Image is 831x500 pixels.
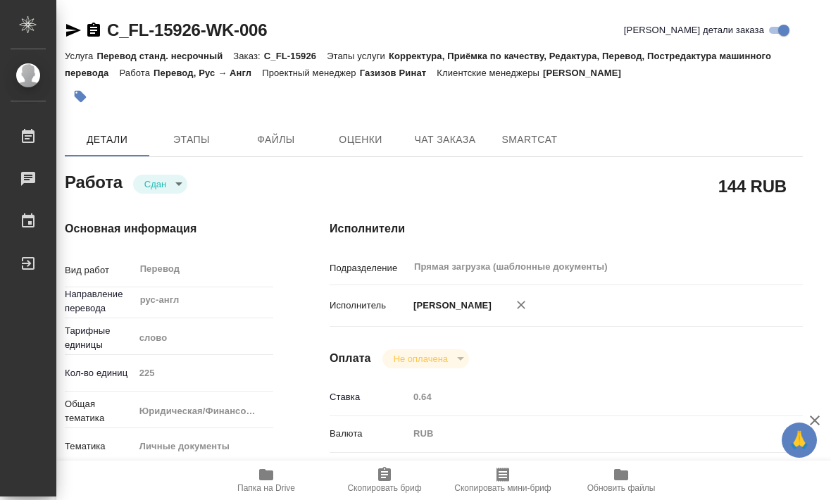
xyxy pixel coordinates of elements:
[408,299,492,313] p: [PERSON_NAME]
[624,23,764,37] span: [PERSON_NAME] детали заказа
[382,349,469,368] div: Сдан
[562,461,680,500] button: Обновить файлы
[65,22,82,39] button: Скопировать ссылку для ЯМессенджера
[587,483,656,493] span: Обновить файлы
[135,363,273,383] input: Пустое поле
[262,68,359,78] p: Проектный менеджер
[437,68,543,78] p: Клиентские менеджеры
[325,461,444,500] button: Скопировать бриф
[65,51,771,78] p: Корректура, Приёмка по качеству, Редактура, Перевод, Постредактура машинного перевода
[65,81,96,112] button: Добавить тэг
[782,423,817,458] button: 🙏
[327,131,394,149] span: Оценки
[330,350,371,367] h4: Оплата
[454,483,551,493] span: Скопировать мини-бриф
[330,390,408,404] p: Ставка
[264,51,327,61] p: C_FL-15926
[135,399,273,423] div: Юридическая/Финансовая
[718,174,787,198] h2: 144 RUB
[133,175,187,194] div: Сдан
[506,289,537,320] button: Удалить исполнителя
[389,353,452,365] button: Не оплачена
[330,220,803,237] h4: Исполнители
[330,299,408,313] p: Исполнитель
[73,131,141,149] span: Детали
[360,68,437,78] p: Газизов Ринат
[96,51,233,61] p: Перевод станд. несрочный
[330,261,408,275] p: Подразделение
[787,425,811,455] span: 🙏
[140,178,170,190] button: Сдан
[543,68,632,78] p: [PERSON_NAME]
[85,22,102,39] button: Скопировать ссылку
[158,131,225,149] span: Этапы
[107,20,267,39] a: C_FL-15926-WK-006
[496,131,563,149] span: SmartCat
[65,51,96,61] p: Услуга
[154,68,262,78] p: Перевод, Рус → Англ
[242,131,310,149] span: Файлы
[65,397,135,425] p: Общая тематика
[207,461,325,500] button: Папка на Drive
[135,435,273,458] div: Личные документы
[408,387,763,407] input: Пустое поле
[237,483,295,493] span: Папка на Drive
[135,326,273,350] div: слово
[411,131,479,149] span: Чат заказа
[408,422,763,446] div: RUB
[65,439,135,454] p: Тематика
[65,220,273,237] h4: Основная информация
[330,427,408,441] p: Валюта
[327,51,389,61] p: Этапы услуги
[65,366,135,380] p: Кол-во единиц
[444,461,562,500] button: Скопировать мини-бриф
[65,324,135,352] p: Тарифные единицы
[65,168,123,194] h2: Работа
[65,263,135,277] p: Вид работ
[65,287,135,315] p: Направление перевода
[347,483,421,493] span: Скопировать бриф
[119,68,154,78] p: Работа
[233,51,263,61] p: Заказ:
